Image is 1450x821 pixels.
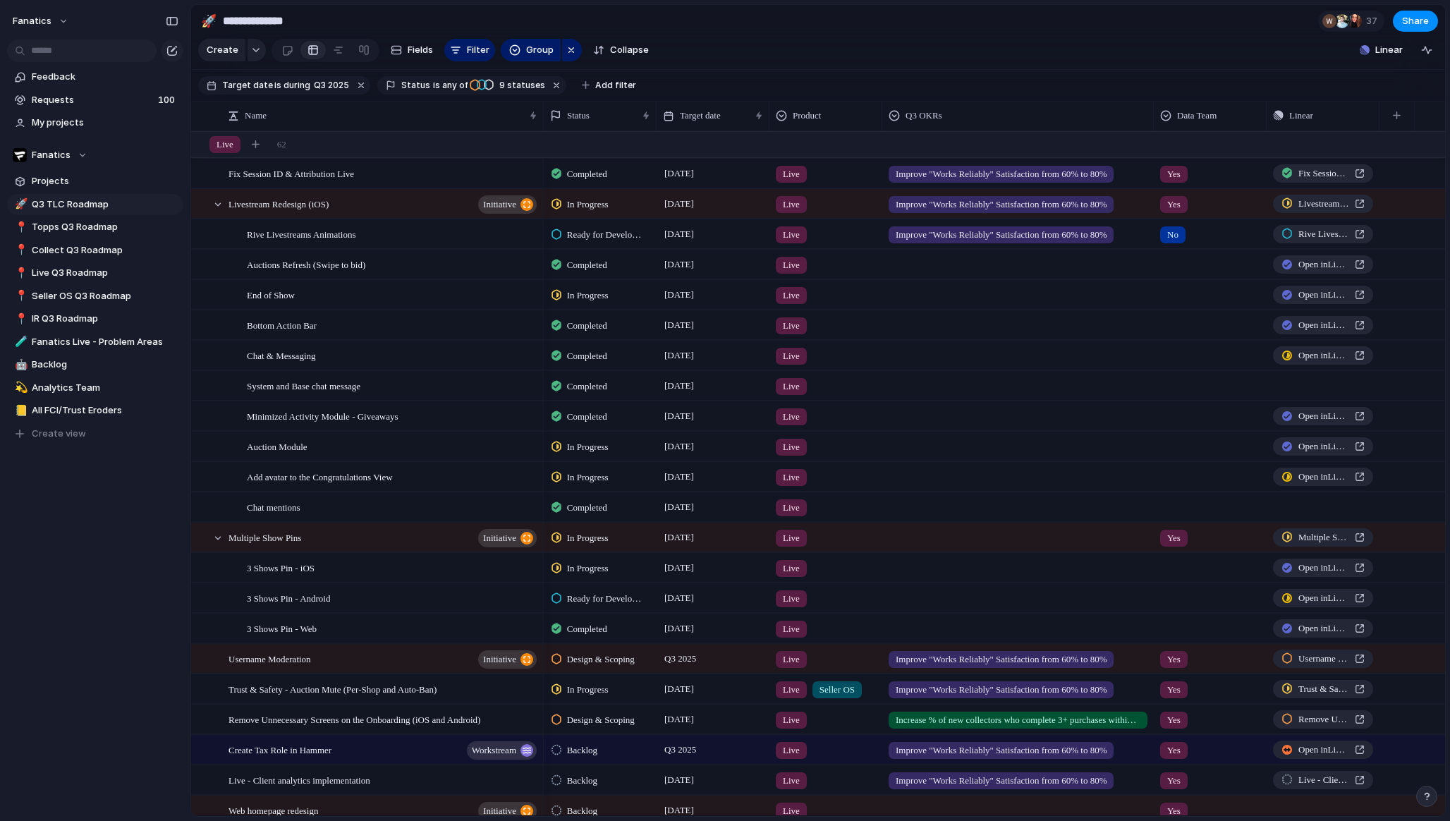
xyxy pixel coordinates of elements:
[567,319,607,333] span: Completed
[7,240,183,261] div: 📍Collect Q3 Roadmap
[277,138,286,152] span: 62
[783,197,800,212] span: Live
[13,312,27,326] button: 📍
[1298,197,1349,211] span: Livestream Redesign (iOS and Android)
[472,741,516,760] span: workstream
[661,559,697,576] span: [DATE]
[7,262,183,284] a: 📍Live Q3 Roadmap
[680,109,721,123] span: Target date
[1366,14,1382,28] span: 37
[7,66,183,87] a: Feedback
[567,561,609,576] span: In Progress
[7,112,183,133] a: My projects
[32,148,71,162] span: Fanatics
[1298,470,1349,484] span: Open in Linear
[483,801,516,821] span: initiative
[783,804,800,818] span: Live
[793,109,821,123] span: Product
[1273,710,1373,729] a: Remove Unnecessary Screens on the Onboarding (iOS and Android)
[13,220,27,234] button: 📍
[7,377,183,399] div: 💫Analytics Team
[661,195,697,212] span: [DATE]
[567,531,609,545] span: In Progress
[896,228,1107,242] span: Improve "Works Reliably" Satisfaction from 60% to 80%
[1298,621,1349,635] span: Open in Linear
[661,256,697,273] span: [DATE]
[661,377,697,394] span: [DATE]
[661,802,697,819] span: [DATE]
[567,774,597,788] span: Backlog
[7,90,183,111] a: Requests100
[610,43,649,57] span: Collapse
[247,408,398,424] span: Minimized Activity Module - Giveaways
[229,529,301,545] span: Multiple Show Pins
[1167,804,1181,818] span: Yes
[1273,225,1373,243] a: Rive Livestreams Animations
[1393,11,1438,32] button: Share
[1167,228,1178,242] span: No
[247,256,365,272] span: Auctions Refresh (Swipe to bid)
[222,79,273,92] span: Target date
[247,620,317,636] span: 3 Shows Pin - Web
[896,743,1107,758] span: Improve "Works Reliably" Satisfaction from 60% to 80%
[783,531,800,545] span: Live
[896,683,1107,697] span: Improve "Works Reliably" Satisfaction from 60% to 80%
[661,165,697,182] span: [DATE]
[15,219,25,236] div: 📍
[1298,682,1349,696] span: Trust & Safety - Auction Mute (Per-Shop and Auto-Ban)
[15,265,25,281] div: 📍
[595,79,636,92] span: Add filter
[1354,39,1408,61] button: Linear
[13,403,27,418] button: 📒
[1298,318,1349,332] span: Open in Linear
[661,772,697,789] span: [DATE]
[1298,288,1349,302] span: Open in Linear
[15,379,25,396] div: 💫
[7,423,183,444] button: Create view
[661,529,697,546] span: [DATE]
[567,349,607,363] span: Completed
[1273,741,1373,759] a: Open inLinear
[229,741,331,758] span: Create Tax Role in Hammer
[783,288,800,303] span: Live
[7,286,183,307] div: 📍Seller OS Q3 Roadmap
[32,243,178,257] span: Collect Q3 Roadmap
[311,78,352,93] button: Q3 2025
[478,195,537,214] button: initiative
[1402,14,1429,28] span: Share
[247,559,315,576] span: 3 Shows Pin - iOS
[15,334,25,350] div: 🧪
[567,379,607,394] span: Completed
[783,501,800,515] span: Live
[32,116,178,130] span: My projects
[661,347,697,364] span: [DATE]
[661,408,697,425] span: [DATE]
[495,80,507,90] span: 9
[32,335,178,349] span: Fanatics Live - Problem Areas
[7,332,183,353] a: 🧪Fanatics Live - Problem Areas
[483,650,516,669] span: initiative
[661,499,697,516] span: [DATE]
[783,167,800,181] span: Live
[1273,589,1373,607] a: Open inLinear
[478,650,537,669] button: initiative
[1273,164,1373,183] a: Fix Session ID & Attribution Live
[444,39,495,61] button: Filter
[229,802,318,818] span: Web homepage redesign
[13,381,27,395] button: 💫
[7,217,183,238] div: 📍Topps Q3 Roadmap
[198,39,245,61] button: Create
[247,347,316,363] span: Chat & Messaging
[661,711,697,728] span: [DATE]
[32,427,86,441] span: Create view
[32,403,178,418] span: All FCI/Trust Eroders
[430,78,470,93] button: isany of
[32,220,178,234] span: Topps Q3 Roadmap
[314,79,349,92] span: Q3 2025
[567,440,609,454] span: In Progress
[661,468,697,485] span: [DATE]
[661,650,700,667] span: Q3 2025
[661,317,697,334] span: [DATE]
[567,288,609,303] span: In Progress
